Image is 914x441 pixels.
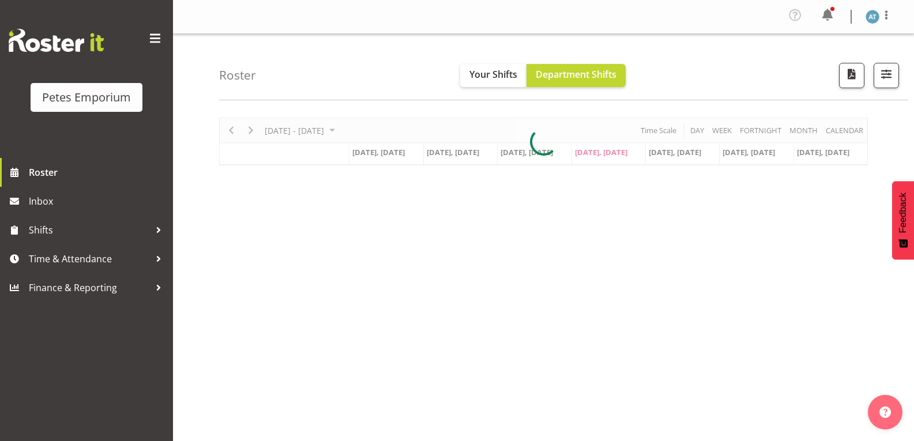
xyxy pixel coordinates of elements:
span: Feedback [898,193,908,233]
span: Shifts [29,221,150,239]
img: Rosterit website logo [9,29,104,52]
button: Department Shifts [526,64,626,87]
h4: Roster [219,69,256,82]
button: Download a PDF of the roster according to the set date range. [839,63,864,88]
img: help-xxl-2.png [879,406,891,418]
img: alex-micheal-taniwha5364.jpg [866,10,879,24]
span: Time & Attendance [29,250,150,267]
button: Filter Shifts [874,63,899,88]
span: Inbox [29,193,167,210]
button: Your Shifts [460,64,526,87]
span: Department Shifts [536,68,616,81]
span: Your Shifts [469,68,517,81]
div: Petes Emporium [42,89,131,106]
span: Roster [29,164,167,181]
button: Feedback - Show survey [892,181,914,259]
span: Finance & Reporting [29,279,150,296]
